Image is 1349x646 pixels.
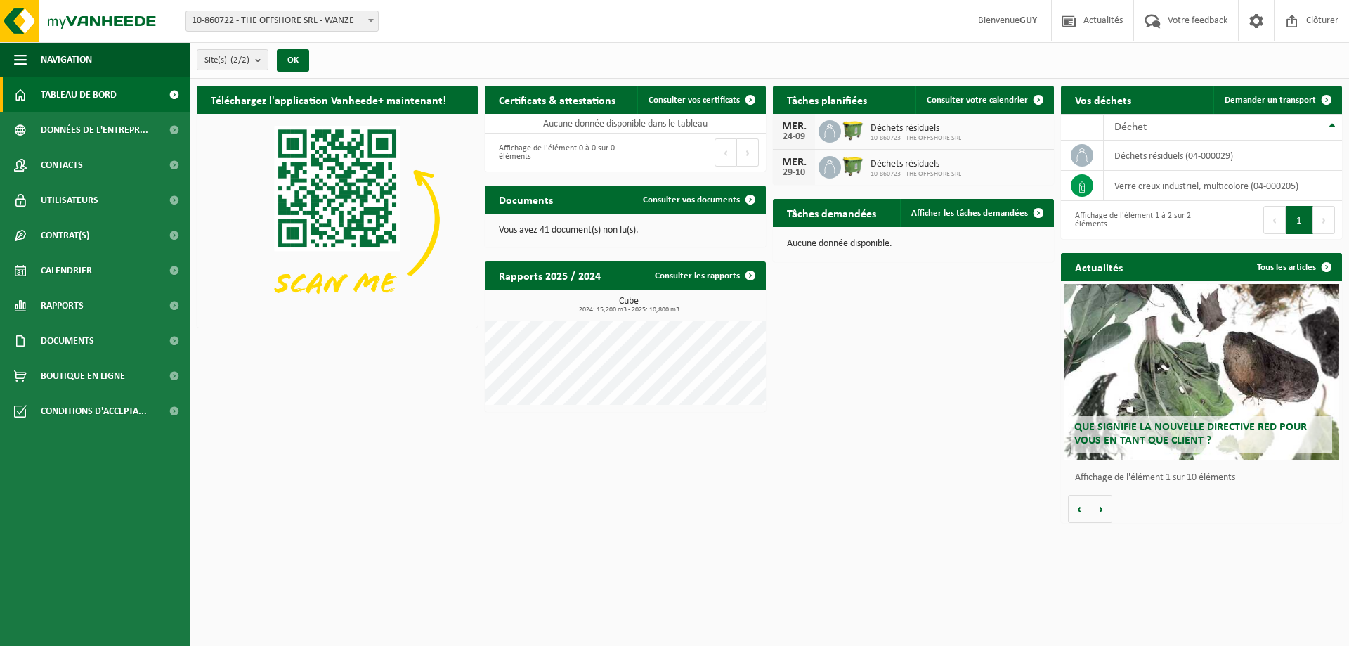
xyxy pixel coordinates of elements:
[900,199,1053,227] a: Afficher les tâches demandées
[1286,206,1313,234] button: 1
[492,297,766,314] h3: Cube
[1068,495,1090,523] button: Vorige
[185,11,379,32] span: 10-860722 - THE OFFSHORE SRL - WANZE
[911,209,1028,218] span: Afficher les tâches demandées
[499,226,752,235] p: Vous avez 41 document(s) non lu(s).
[871,159,961,170] span: Déchets résiduels
[485,86,630,113] h2: Certificats & attestations
[1263,206,1286,234] button: Previous
[1019,15,1037,26] strong: GUY
[197,114,478,325] img: Download de VHEPlus App
[1090,495,1112,523] button: Volgende
[277,49,309,72] button: OK
[1114,122,1147,133] span: Déchet
[485,114,766,134] td: Aucune donnée disponible dans le tableau
[197,49,268,70] button: Site(s)(2/2)
[715,138,737,167] button: Previous
[1061,86,1145,113] h2: Vos déchets
[637,86,764,114] a: Consulter vos certificats
[737,138,759,167] button: Next
[41,323,94,358] span: Documents
[644,261,764,290] a: Consulter les rapports
[1074,422,1307,446] span: Que signifie la nouvelle directive RED pour vous en tant que client ?
[41,148,83,183] span: Contacts
[871,170,961,179] span: 10-860723 - THE OFFSHORE SRL
[841,154,865,178] img: WB-1100-HPE-GN-50
[492,137,618,168] div: Affichage de l'élément 0 à 0 sur 0 éléments
[773,86,881,113] h2: Tâches planifiées
[780,157,808,168] div: MER.
[1075,473,1335,483] p: Affichage de l'élément 1 sur 10 éléments
[780,121,808,132] div: MER.
[186,11,378,31] span: 10-860722 - THE OFFSHORE SRL - WANZE
[204,50,249,71] span: Site(s)
[41,218,89,253] span: Contrat(s)
[773,199,890,226] h2: Tâches demandées
[41,253,92,288] span: Calendrier
[41,358,125,394] span: Boutique en ligne
[1225,96,1316,105] span: Demander un transport
[1213,86,1341,114] a: Demander un transport
[871,123,961,134] span: Déchets résiduels
[492,306,766,314] span: 2024: 15,200 m3 - 2025: 10,800 m3
[1068,205,1194,235] div: Affichage de l'élément 1 à 2 sur 2 éléments
[41,77,117,112] span: Tableau de bord
[197,86,460,113] h2: Téléchargez l'application Vanheede+ maintenant!
[41,112,148,148] span: Données de l'entrepr...
[780,132,808,142] div: 24-09
[787,239,1040,249] p: Aucune donnée disponible.
[871,134,961,143] span: 10-860723 - THE OFFSHORE SRL
[1104,141,1342,171] td: déchets résiduels (04-000029)
[649,96,740,105] span: Consulter vos certificats
[1064,284,1339,460] a: Que signifie la nouvelle directive RED pour vous en tant que client ?
[41,183,98,218] span: Utilisateurs
[927,96,1028,105] span: Consulter votre calendrier
[1061,253,1137,280] h2: Actualités
[841,118,865,142] img: WB-1100-HPE-GN-50
[1313,206,1335,234] button: Next
[41,288,84,323] span: Rapports
[41,394,147,429] span: Conditions d'accepta...
[1246,253,1341,281] a: Tous les articles
[1104,171,1342,201] td: verre creux industriel, multicolore (04-000205)
[41,42,92,77] span: Navigation
[230,56,249,65] count: (2/2)
[780,168,808,178] div: 29-10
[485,186,567,213] h2: Documents
[915,86,1053,114] a: Consulter votre calendrier
[632,186,764,214] a: Consulter vos documents
[643,195,740,205] span: Consulter vos documents
[485,261,615,289] h2: Rapports 2025 / 2024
